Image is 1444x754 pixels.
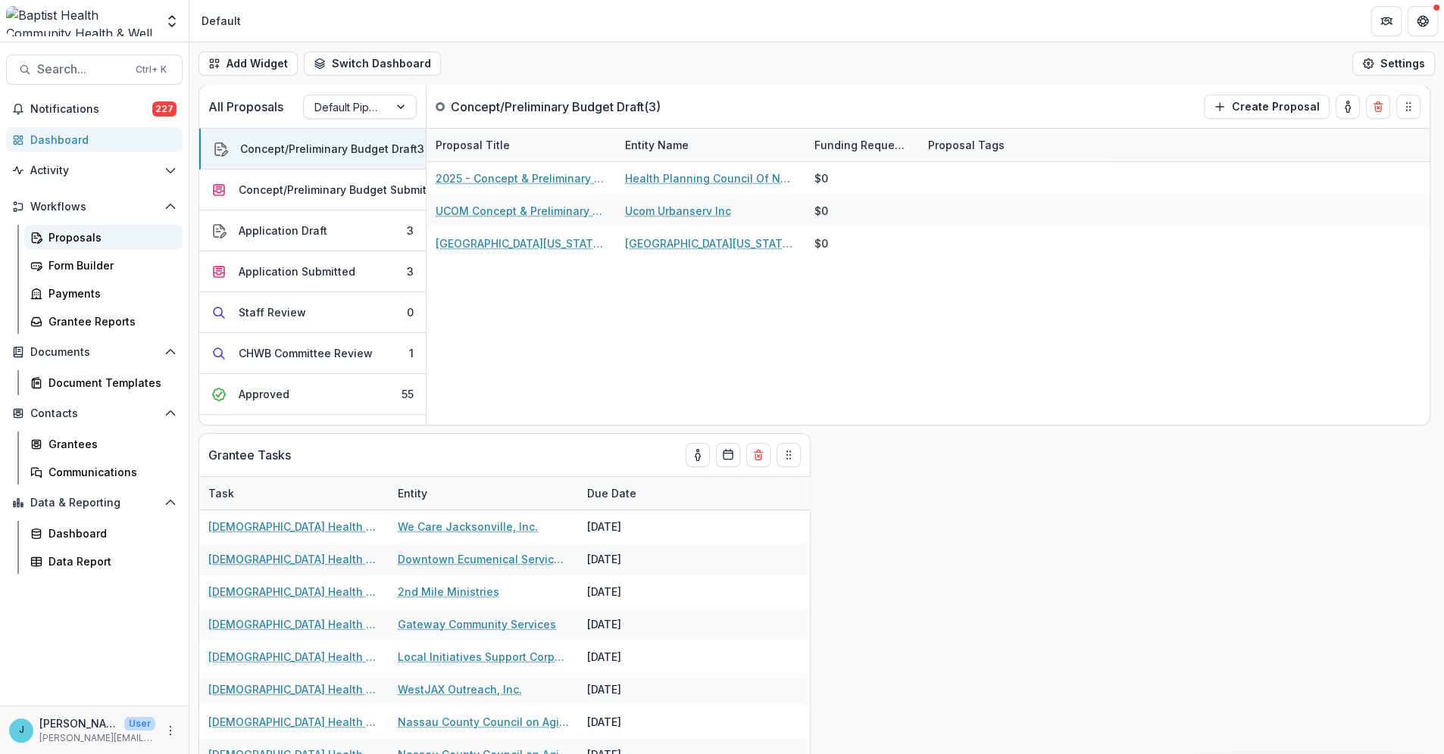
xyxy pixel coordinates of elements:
button: Open entity switcher [161,6,183,36]
span: 227 [152,101,177,117]
button: Concept/Preliminary Budget Draft3 [199,129,426,170]
div: $0 [814,235,828,251]
div: Proposal Title [427,129,616,161]
a: Health Planning Council Of Northeast [US_STATE] Inc [625,170,796,186]
a: Local Initiatives Support Corporation [398,649,569,665]
button: More [161,721,180,740]
div: CHWB Committee Review [239,345,373,361]
a: Ucom Urbanserv Inc [625,203,731,219]
div: Entity Name [616,137,698,153]
div: [DATE] [578,608,692,640]
button: Notifications227 [6,97,183,121]
a: Gateway Community Services [398,616,556,632]
button: Search... [6,55,183,85]
a: [DEMOGRAPHIC_DATA] Health Strategic Investment Impact Report 2 [208,551,380,567]
button: Staff Review0 [199,292,426,333]
a: [DEMOGRAPHIC_DATA] Health Strategic Investment Impact Report 2 [208,616,380,632]
p: All Proposals [208,98,283,116]
a: Dashboard [24,521,183,546]
p: Concept/Preliminary Budget Draft ( 3 ) [451,98,661,116]
div: Jennifer [19,725,24,735]
button: Add Widget [198,51,298,76]
span: Contacts [30,407,158,420]
div: Application Submitted [239,263,355,279]
div: Proposal Tags [919,129,1108,161]
div: 3 [407,223,414,238]
div: Ctrl + K [133,61,170,78]
nav: breadcrumb [195,10,247,32]
div: Approved [239,386,289,402]
div: Staff Review [239,304,306,320]
div: Payments [48,285,170,301]
button: toggle-assigned-to-me [1336,95,1360,119]
div: Proposal Title [427,137,519,153]
a: Dashboard [6,127,183,152]
a: [DEMOGRAPHIC_DATA] Health Strategic Investment Impact Report 2 [208,681,380,697]
p: Grantee Tasks [208,446,291,464]
button: Partners [1371,6,1402,36]
span: Data & Reporting [30,497,158,509]
button: Get Help [1408,6,1438,36]
a: UCOM Concept & Preliminary Budget [436,203,607,219]
button: Delete card [746,443,770,467]
button: Application Submitted3 [199,251,426,292]
div: [DATE] [578,706,692,738]
div: Grantees [48,436,170,452]
button: CHWB Committee Review1 [199,333,426,374]
div: Task [199,477,389,509]
button: Drag [1396,95,1421,119]
a: Downtown Ecumenical Services Council - DESC [398,551,569,567]
a: Nassau County Council on Aging [398,714,569,730]
button: Approved55 [199,374,426,415]
a: Data Report [24,549,183,574]
span: Search... [37,62,127,76]
a: Document Templates [24,370,183,395]
div: Document Templates [48,375,170,391]
div: [DATE] [578,543,692,575]
button: Application Draft3 [199,210,426,251]
button: Settings [1352,51,1435,76]
div: Due Date [578,477,692,509]
a: [GEOGRAPHIC_DATA][US_STATE], Dept. of Health Disparities [625,235,796,251]
a: Communications [24,460,183,484]
div: Funding Requested [805,137,919,153]
span: Workflows [30,201,158,213]
div: 0 [407,304,414,320]
div: Entity Name [616,129,805,161]
button: Open Workflows [6,195,183,219]
a: Grantees [24,432,183,456]
div: $0 [814,170,828,186]
div: Entity [389,477,578,509]
a: [DEMOGRAPHIC_DATA] Health Strategic Investment Impact Report 2 [208,584,380,600]
span: Documents [30,346,158,359]
button: Create Proposal [1204,95,1330,119]
button: Delete card [1366,95,1390,119]
div: Concept/Preliminary Budget Submitted [239,182,444,198]
div: Data Report [48,553,170,569]
div: Task [199,485,243,501]
div: Grantee Reports [48,313,170,329]
div: 3 [407,263,414,279]
div: $0 [814,203,828,219]
button: toggle-assigned-to-me [686,443,710,467]
div: Funding Requested [805,129,919,161]
span: Notifications [30,103,152,116]
a: We Care Jacksonville, Inc. [398,519,538,534]
a: Proposals [24,225,183,250]
div: Entity [389,485,436,501]
button: Calendar [716,443,740,467]
a: Payments [24,281,183,306]
div: Dashboard [48,525,170,541]
div: Concept/Preliminary Budget Draft [240,141,417,157]
button: Switch Dashboard [304,51,441,76]
a: Grantee Reports [24,309,183,334]
button: Open Documents [6,340,183,364]
button: Open Activity [6,158,183,182]
button: Drag [777,443,801,467]
button: Concept/Preliminary Budget Submitted1 [199,170,426,210]
div: Default [202,13,241,29]
img: Baptist Health Community Health & Well Being logo [6,6,155,36]
div: 1 [409,345,414,361]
